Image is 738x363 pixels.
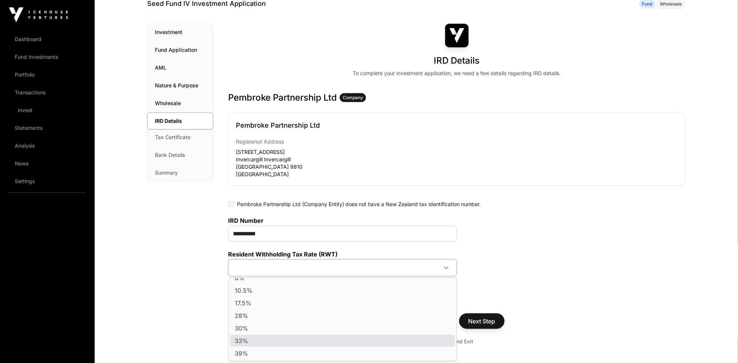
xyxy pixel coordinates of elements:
[228,92,685,104] h3: Pembroke Partnership Ltd
[6,155,89,172] a: News
[148,147,213,163] a: Bank Details
[236,120,678,131] h2: Pembroke Partnership Ltd
[445,24,469,47] img: Seed Fund IV
[148,24,213,40] a: Investment
[6,67,89,83] a: Portfolio
[343,95,363,101] span: Company
[148,42,213,58] a: Fund Application
[235,350,248,356] span: 39%
[147,112,213,130] a: IRD Details
[237,201,481,208] label: Pembroke Partnership Ltd (Company Entity) does not have a New Zealand tax identification number.
[235,275,244,281] span: 0%
[228,251,457,258] label: Resident Withholding Tax Rate (RWT)
[228,217,457,224] label: IRD Number
[459,313,505,329] button: Next Step
[148,165,213,181] a: Summary
[434,55,480,67] h1: IRD Details
[236,171,456,178] p: [GEOGRAPHIC_DATA]
[642,1,653,7] span: Fund
[6,102,89,118] a: Invest
[9,7,68,22] img: Icehouse Ventures Logo
[230,285,455,296] li: 10.5%
[148,77,213,94] a: Nature & Purpose
[230,335,455,347] li: 33%
[236,156,456,163] p: Invercargill Invercargill
[6,120,89,136] a: Statements
[236,148,456,156] p: [STREET_ADDRESS]
[236,163,456,171] p: [GEOGRAPHIC_DATA] 9810
[701,327,738,363] iframe: Chat Widget
[6,138,89,154] a: Analysis
[6,173,89,189] a: Settings
[230,297,455,309] li: 17.5%
[148,95,213,111] a: Wholesale
[235,288,253,293] span: 10.5%
[148,60,213,76] a: AML
[6,31,89,47] a: Dashboard
[6,49,89,65] a: Fund Investments
[660,1,682,7] span: Wholesale
[6,84,89,101] a: Transactions
[230,272,455,284] li: 0%
[230,322,455,334] li: 30%
[235,300,251,306] span: 17.5%
[235,338,248,344] span: 33%
[230,310,455,322] li: 28%
[235,325,248,331] span: 30%
[235,313,248,319] span: 28%
[353,70,561,77] div: To complete your investment application, we need a few details regarding IRD details.
[148,129,213,145] a: Tax Certificate
[468,317,495,326] span: Next Step
[230,347,455,359] li: 39%
[236,138,284,145] span: Registered Address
